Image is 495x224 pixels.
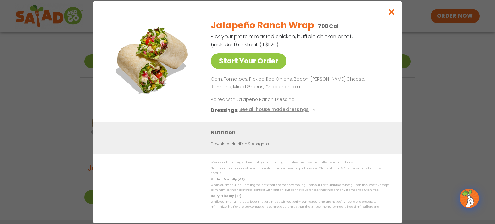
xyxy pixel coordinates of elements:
[211,75,387,91] p: Corn, Tomatoes, Pickled Red Onions, Bacon, [PERSON_NAME] Cheese, Romaine, Mixed Greens, Chicken o...
[211,96,330,102] p: Paired with Jalapeño Ranch Dressing
[211,128,393,136] h3: Nutrition
[211,141,269,147] a: Download Nutrition & Allergens
[211,53,286,69] a: Start Your Order
[239,106,318,114] button: See all house made dressings
[211,200,389,209] p: While our menu includes foods that are made without dairy, our restaurants are not dairy free. We...
[211,177,244,181] strong: Gluten Friendly (GF)
[211,106,238,114] h3: Dressings
[211,183,389,193] p: While our menu includes ingredients that are made without gluten, our restaurants are not gluten ...
[211,194,241,198] strong: Dairy Friendly (DF)
[211,19,314,32] h2: Jalapeño Ranch Wrap
[211,160,389,165] p: We are not an allergen free facility and cannot guarantee the absence of allergens in our foods.
[460,189,478,207] img: wpChatIcon
[318,22,339,30] p: 700 Cal
[107,14,198,104] img: Featured product photo for Jalapeño Ranch Wrap
[211,33,356,49] p: Pick your protein: roasted chicken, buffalo chicken or tofu (included) or steak (+$1.20)
[211,166,389,176] p: Nutrition information is based on our standard recipes and portion sizes. Click Nutrition & Aller...
[381,1,402,23] button: Close modal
